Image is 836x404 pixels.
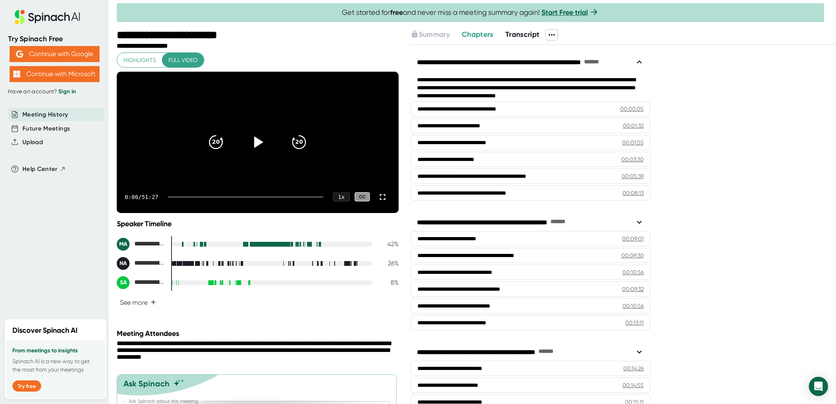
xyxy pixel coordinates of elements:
div: Nyamathi, Adeline [117,257,165,270]
div: 00:01:55 [622,139,644,147]
span: Transcript [505,30,540,39]
button: Meeting History [22,110,68,119]
h2: Discover Spinach AI [12,325,78,336]
a: Sign in [58,88,76,95]
span: + [151,299,156,306]
button: Help Center [22,165,66,174]
button: Try free [12,380,41,392]
div: Have an account? [8,88,101,95]
div: 00:03:30 [621,155,644,163]
img: Aehbyd4JwY73AAAAAElFTkSuQmCC [16,50,23,58]
div: Meeting Attendees [117,329,401,338]
b: free [390,8,403,17]
span: Highlights [124,55,156,65]
span: Full video [168,55,198,65]
span: Get started for and never miss a meeting summary again! [342,8,599,17]
span: Summary [419,30,450,39]
button: Highlights [117,53,162,68]
div: Mahyar Abbasian [117,238,165,251]
div: 00:08:13 [623,189,644,197]
div: CC [355,192,370,201]
button: Future Meetings [22,124,70,133]
div: MA [117,238,130,251]
div: 00:14:26 [623,364,644,372]
button: Upload [22,138,43,147]
a: Start Free trial [541,8,588,17]
div: 00:00:05 [620,105,644,113]
div: Speaker Timeline [117,219,399,228]
div: NA [117,257,130,270]
div: 8 % [379,279,399,286]
div: 00:09:32 [622,285,644,293]
div: Saba A.Farahani [117,276,165,289]
button: Transcript [505,29,540,40]
h3: From meetings to insights [12,348,99,354]
button: Full video [162,53,204,68]
div: Try Spinach Free [8,34,101,44]
button: Chapters [462,29,493,40]
div: 00:10:56 [623,302,644,310]
div: Open Intercom Messenger [809,377,828,396]
div: 00:09:01 [622,235,644,243]
div: SA [117,276,130,289]
div: 1 x [333,193,350,201]
p: Spinach AI is a new way to get the most from your meetings [12,357,99,374]
button: See more+ [117,295,159,310]
div: Upgrade to access [411,29,462,40]
button: Continue with Google [10,46,100,62]
div: 00:05:39 [622,172,644,180]
div: 00:01:32 [623,122,644,130]
div: Ask Spinach [124,379,170,388]
span: Chapters [462,30,493,39]
button: Continue with Microsoft [10,66,100,82]
div: 00:10:56 [623,268,644,276]
div: 0:00 / 51:27 [125,194,158,200]
div: 42 % [379,240,399,248]
button: Summary [411,29,450,40]
span: Help Center [22,165,58,174]
div: 26 % [379,259,399,267]
div: 00:14:55 [623,381,644,389]
div: 00:09:30 [621,251,644,259]
div: 00:13:11 [625,319,644,327]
